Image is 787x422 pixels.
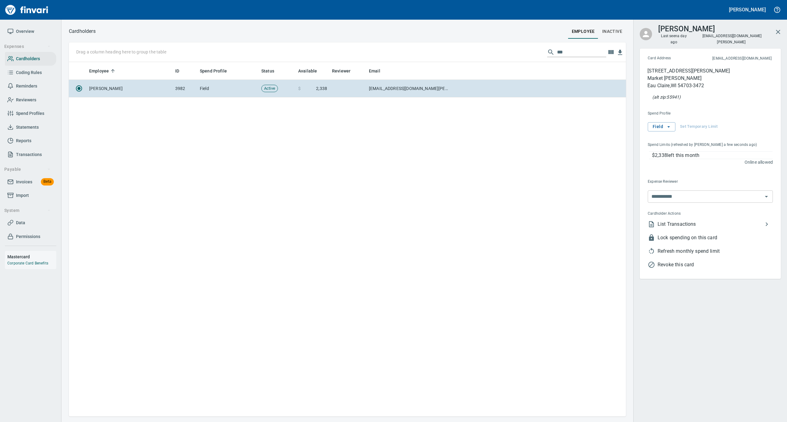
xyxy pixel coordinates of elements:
[4,2,50,17] img: Finvari
[729,6,766,13] h5: [PERSON_NAME]
[16,28,34,35] span: Overview
[606,48,615,57] button: Choose columns to display
[197,80,259,97] td: Field
[5,25,56,38] a: Overview
[762,192,771,201] button: Open
[678,122,719,131] button: Set Temporary Limit
[692,56,772,62] span: This is the email address for cardholder receipts
[648,122,675,131] button: Field
[4,166,51,173] span: Payable
[5,230,56,244] a: Permissions
[615,48,625,57] button: Download Table
[16,178,32,186] span: Invoices
[652,94,681,100] p: At the pump (or any AVS check), this zip will also be accepted
[298,85,301,92] span: $
[658,33,690,45] span: Last seen
[648,142,764,148] span: Spend Limits (refreshed by [PERSON_NAME] a few seconds ago)
[16,96,36,104] span: Reviewers
[16,69,42,76] span: Coding Rules
[2,164,53,175] button: Payable
[572,28,595,35] span: employee
[648,55,692,61] span: Card Address
[87,80,173,97] td: [PERSON_NAME]
[602,28,622,35] span: Inactive
[652,152,773,159] p: $2,338 left this month
[643,244,773,258] li: This will allow the the cardholder to use their full spend limit again
[658,221,763,228] span: List Transactions
[5,120,56,134] a: Statements
[366,80,453,97] td: [EMAIL_ADDRESS][DOMAIN_NAME][PERSON_NAME]
[5,107,56,120] a: Spend Profiles
[316,85,327,92] span: 2,338
[5,52,56,66] a: Cardholders
[5,93,56,107] a: Reviewers
[648,211,726,217] span: Cardholder Actions
[369,67,388,75] span: Email
[262,86,278,92] span: Active
[16,192,29,199] span: Import
[76,49,166,55] p: Drag a column heading here to group the table
[16,137,31,145] span: Reports
[173,80,197,97] td: 3982
[653,123,670,131] span: Field
[5,175,56,189] a: InvoicesBeta
[16,55,40,63] span: Cardholders
[89,67,109,75] span: Employee
[670,34,686,44] time: a day ago
[69,28,96,35] nav: breadcrumb
[16,110,44,117] span: Spend Profiles
[2,41,53,52] button: Expenses
[647,75,730,82] p: Market [PERSON_NAME]
[261,67,274,75] span: Status
[647,82,730,89] p: Eau Claire , WI 54703-3472
[771,25,785,39] button: Close cardholder
[16,123,39,131] span: Statements
[4,207,51,214] span: System
[658,248,773,255] span: Refresh monthly spend limit
[332,67,358,75] span: Reviewer
[643,159,773,165] p: Online allowed
[7,253,56,260] h6: Mastercard
[2,205,53,216] button: System
[16,151,42,158] span: Transactions
[200,67,227,75] span: Spend Profile
[5,134,56,148] a: Reports
[647,67,730,75] p: [STREET_ADDRESS][PERSON_NAME]
[680,123,718,130] span: Set Temporary Limit
[7,261,48,265] a: Corporate Card Benefits
[658,261,773,268] span: Revoke this card
[5,148,56,162] a: Transactions
[5,66,56,80] a: Coding Rules
[69,28,96,35] p: Cardholders
[702,33,762,45] span: [EMAIL_ADDRESS][DOMAIN_NAME][PERSON_NAME]
[41,178,54,185] span: Beta
[5,189,56,202] a: Import
[261,67,282,75] span: Status
[200,67,235,75] span: Spend Profile
[648,111,721,117] span: Spend Profile
[298,67,317,75] span: Available
[658,23,715,33] h3: [PERSON_NAME]
[175,67,179,75] span: ID
[16,233,40,240] span: Permissions
[89,67,117,75] span: Employee
[648,179,725,185] span: Expense Reviewer
[332,67,350,75] span: Reviewer
[175,67,187,75] span: ID
[369,67,380,75] span: Email
[4,43,51,50] span: Expenses
[5,79,56,93] a: Reminders
[5,216,56,230] a: Data
[727,5,767,14] button: [PERSON_NAME]
[16,219,25,227] span: Data
[298,67,325,75] span: Available
[658,234,773,241] span: Lock spending on this card
[16,82,37,90] span: Reminders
